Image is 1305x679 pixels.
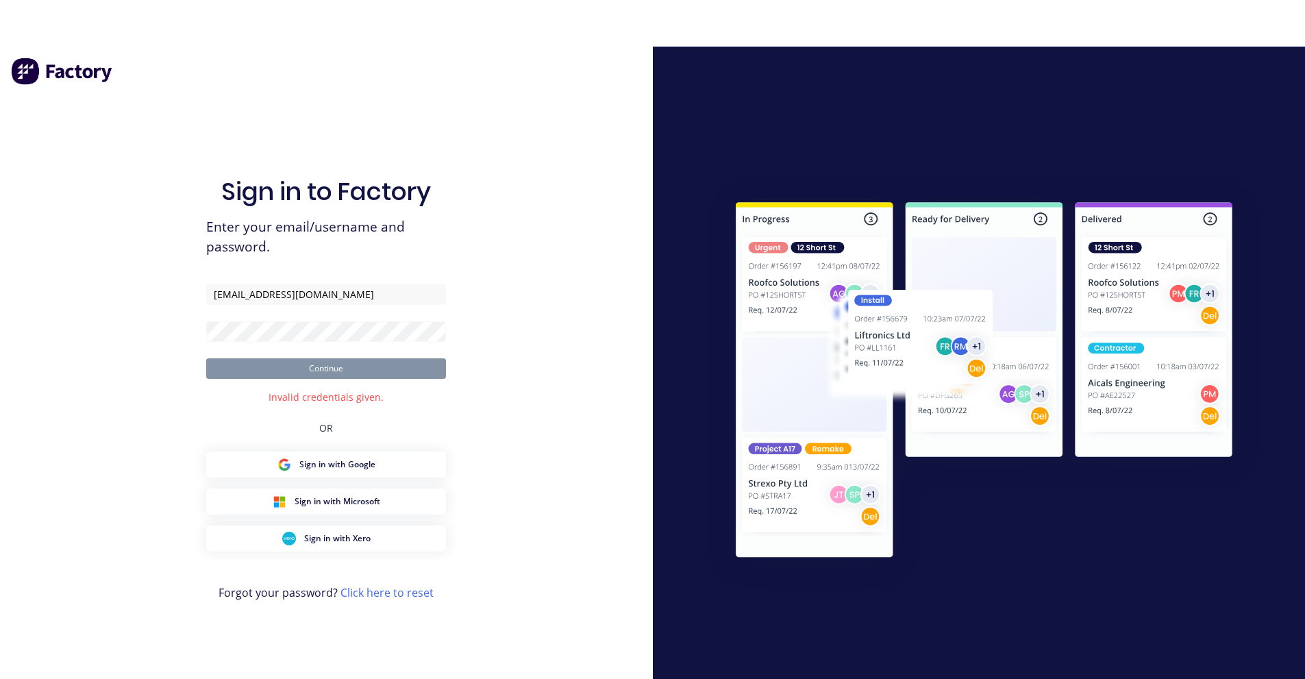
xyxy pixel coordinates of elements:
button: Xero Sign inSign in with Xero [206,526,446,552]
button: Microsoft Sign inSign in with Microsoft [206,489,446,515]
input: Email/Username [206,284,446,305]
button: Continue [206,358,446,379]
img: Microsoft Sign in [273,495,286,508]
span: Sign in with Google [299,458,375,471]
iframe: Intercom live chat [1258,632,1291,665]
span: Sign in with Xero [304,532,371,545]
span: Forgot your password? [219,584,434,601]
div: Invalid credentials given. [269,390,384,404]
button: Google Sign inSign in with Google [206,452,446,478]
span: Sign in with Microsoft [295,495,380,508]
img: Xero Sign in [282,532,296,545]
a: Click here to reset [340,585,434,600]
div: OR [319,404,333,452]
h1: Sign in to Factory [221,177,431,206]
img: Factory [11,58,114,85]
span: Enter your email/username and password. [206,217,446,257]
img: Sign in [706,175,1263,590]
img: Google Sign in [277,458,291,471]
